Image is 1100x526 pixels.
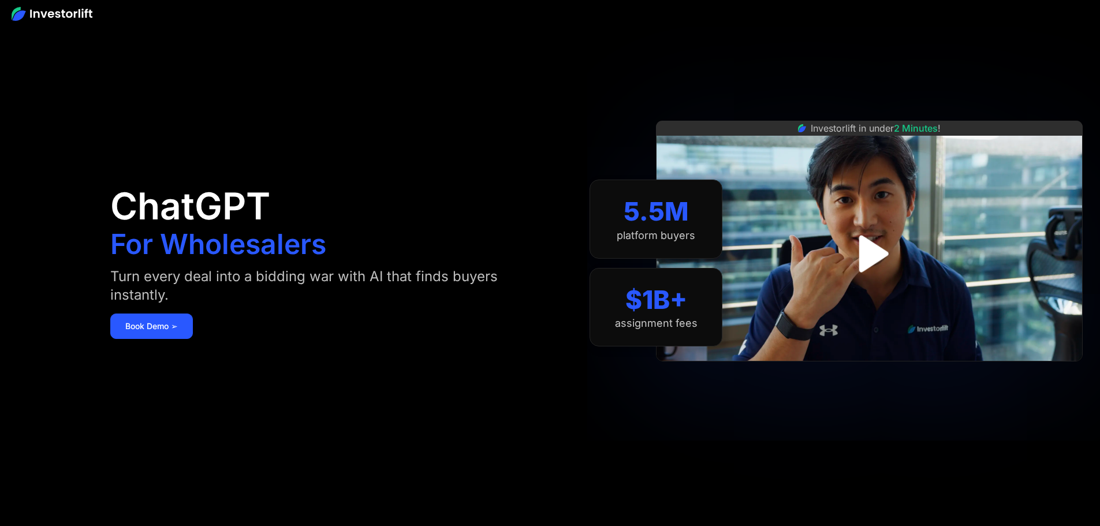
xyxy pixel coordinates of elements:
h1: ChatGPT [110,188,270,225]
span: 2 Minutes [894,122,938,134]
iframe: Customer reviews powered by Trustpilot [783,367,956,381]
div: 5.5M [624,196,689,227]
div: platform buyers [617,229,695,242]
h1: For Wholesalers [110,230,326,258]
div: Investorlift in under ! [811,121,941,135]
a: open lightbox [844,228,895,279]
div: assignment fees [615,317,698,330]
div: $1B+ [625,285,687,315]
a: Book Demo ➢ [110,314,193,339]
div: Turn every deal into a bidding war with AI that finds buyers instantly. [110,267,527,304]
